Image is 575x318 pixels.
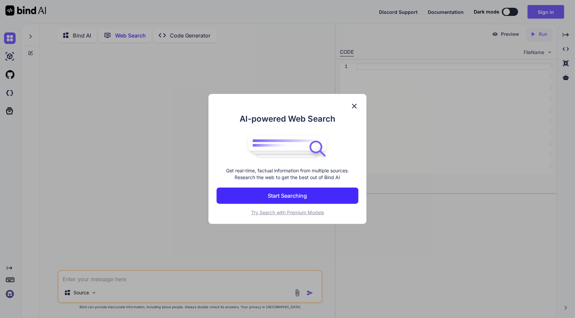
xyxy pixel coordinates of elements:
button: Start Searching [217,188,358,204]
img: close [350,102,358,110]
span: Try Search with Premium Models [251,210,324,215]
p: Get real-time, factual information from multiple sources. Research the web to get the best out of... [217,167,358,181]
p: Start Searching [268,192,307,200]
img: bind logo [243,132,331,161]
h1: AI-powered Web Search [217,113,358,125]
